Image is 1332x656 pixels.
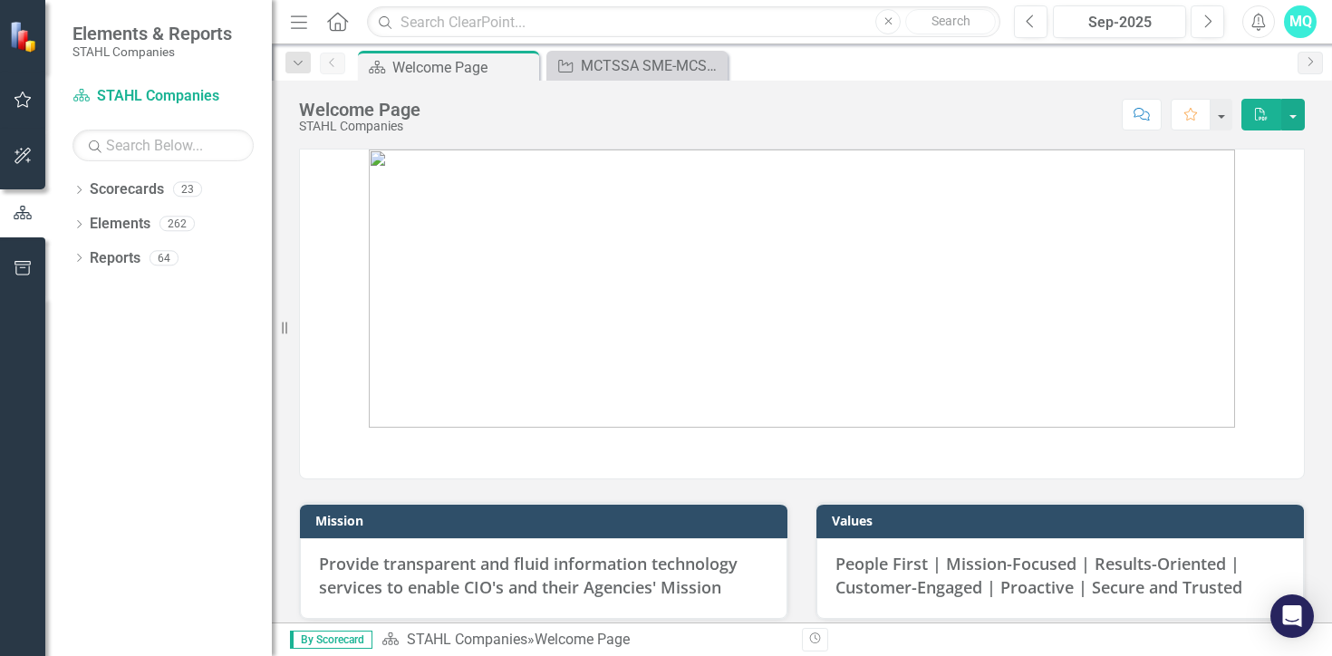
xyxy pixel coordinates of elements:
a: Scorecards [90,179,164,200]
div: 23 [173,182,202,198]
h3: Mission [315,514,778,527]
a: STAHL Companies [72,86,254,107]
a: Elements [90,214,150,235]
button: MQ [1284,5,1317,38]
a: Reports [90,248,140,269]
span: By Scorecard [290,631,372,649]
div: Sep-2025 [1059,12,1180,34]
div: 262 [159,217,195,232]
span: Provide transparent and fluid information technology services to enable CIO's and their Agencies'... [319,553,738,598]
input: Search ClearPoint... [367,6,1000,38]
h3: Values [832,514,1295,527]
div: Open Intercom Messenger [1270,594,1314,638]
span: Search [931,14,970,28]
button: Sep-2025 [1053,5,1186,38]
div: Welcome Page [392,56,535,79]
div: Welcome Page [299,100,420,120]
div: MCTSSA SME-MCSC-241078 (MARINE CORPS TACTICAL SYSTEMS SUPPORT ACTIVITY SUBJECT MATTER EXPERTS) [581,54,723,77]
img: ClearPoint Strategy [9,21,41,53]
span: Elements & Reports [72,23,232,44]
input: Search Below... [72,130,254,161]
div: STAHL Companies [299,120,420,133]
button: Search [905,9,996,34]
span: People First | Mission-Focused | Results-Oriented | Customer-Engaged | Proactive | Secure and Tru... [835,553,1242,598]
a: MCTSSA SME-MCSC-241078 (MARINE CORPS TACTICAL SYSTEMS SUPPORT ACTIVITY SUBJECT MATTER EXPERTS) [551,54,723,77]
div: 64 [150,250,179,265]
img: image%20v4.png [369,150,1235,428]
small: STAHL Companies [72,44,232,59]
div: » [381,630,788,651]
a: STAHL Companies [407,631,527,648]
div: Welcome Page [535,631,630,648]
